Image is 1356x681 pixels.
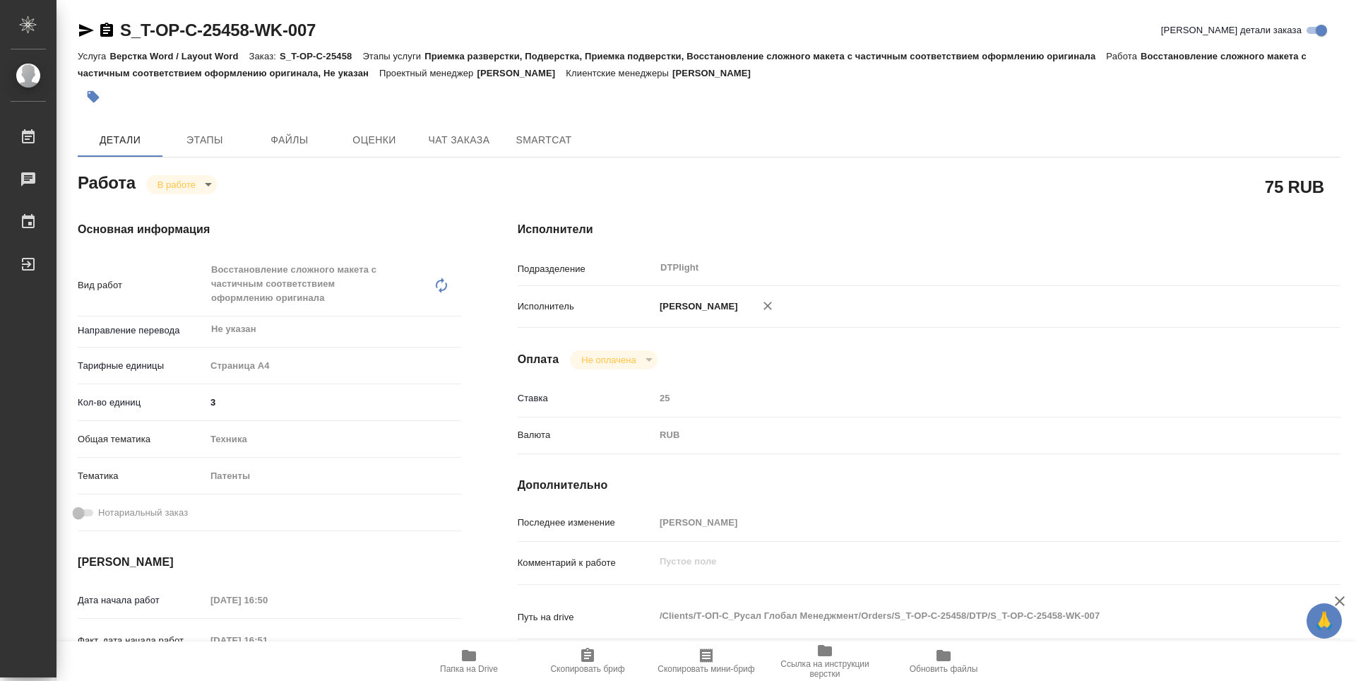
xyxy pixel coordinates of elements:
[655,423,1272,447] div: RUB
[86,131,154,149] span: Детали
[206,427,461,451] div: Техника
[518,391,655,405] p: Ставка
[206,354,461,378] div: Страница А4
[206,630,329,651] input: Пустое поле
[78,169,136,194] h2: Работа
[550,664,624,674] span: Скопировать бриф
[570,350,657,369] div: В работе
[256,131,323,149] span: Файлы
[1307,603,1342,639] button: 🙏
[98,506,188,520] span: Нотариальный заказ
[425,131,493,149] span: Чат заказа
[78,81,109,112] button: Добавить тэг
[78,469,206,483] p: Тематика
[518,221,1340,238] h4: Исполнители
[1265,174,1324,199] h2: 75 RUB
[774,659,876,679] span: Ссылка на инструкции верстки
[171,131,239,149] span: Этапы
[658,664,754,674] span: Скопировать мини-бриф
[884,641,1003,681] button: Обновить файлы
[655,512,1272,533] input: Пустое поле
[510,131,578,149] span: SmartCat
[379,68,477,78] p: Проектный менеджер
[98,22,115,39] button: Скопировать ссылку
[78,221,461,238] h4: Основная информация
[120,20,316,40] a: S_T-OP-C-25458-WK-007
[206,590,329,610] input: Пустое поле
[146,175,217,194] div: В работе
[410,641,528,681] button: Папка на Drive
[752,290,783,321] button: Удалить исполнителя
[1106,51,1141,61] p: Работа
[518,262,655,276] p: Подразделение
[655,604,1272,628] textarea: /Clients/Т-ОП-С_Русал Глобал Менеджмент/Orders/S_T-OP-C-25458/DTP/S_T-OP-C-25458-WK-007
[518,556,655,570] p: Комментарий к работе
[477,68,566,78] p: [PERSON_NAME]
[518,477,1340,494] h4: Дополнительно
[440,664,498,674] span: Папка на Drive
[78,324,206,338] p: Направление перевода
[424,51,1106,61] p: Приемка разверстки, Подверстка, Приемка подверстки, Восстановление сложного макета с частичным со...
[528,641,647,681] button: Скопировать бриф
[672,68,761,78] p: [PERSON_NAME]
[340,131,408,149] span: Оценки
[206,464,461,488] div: Патенты
[249,51,280,61] p: Заказ:
[518,428,655,442] p: Валюта
[1161,23,1302,37] span: [PERSON_NAME] детали заказа
[78,432,206,446] p: Общая тематика
[655,300,738,314] p: [PERSON_NAME]
[78,278,206,292] p: Вид работ
[518,300,655,314] p: Исполнитель
[518,516,655,530] p: Последнее изменение
[577,354,640,366] button: Не оплачена
[518,610,655,624] p: Путь на drive
[655,388,1272,408] input: Пустое поле
[153,179,200,191] button: В работе
[280,51,362,61] p: S_T-OP-C-25458
[78,554,461,571] h4: [PERSON_NAME]
[78,593,206,608] p: Дата начала работ
[78,359,206,373] p: Тарифные единицы
[109,51,249,61] p: Верстка Word / Layout Word
[910,664,978,674] span: Обновить файлы
[78,396,206,410] p: Кол-во единиц
[78,634,206,648] p: Факт. дата начала работ
[766,641,884,681] button: Ссылка на инструкции верстки
[1312,606,1336,636] span: 🙏
[78,51,109,61] p: Услуга
[362,51,424,61] p: Этапы услуги
[647,641,766,681] button: Скопировать мини-бриф
[566,68,672,78] p: Клиентские менеджеры
[78,22,95,39] button: Скопировать ссылку для ЯМессенджера
[206,392,461,413] input: ✎ Введи что-нибудь
[518,351,559,368] h4: Оплата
